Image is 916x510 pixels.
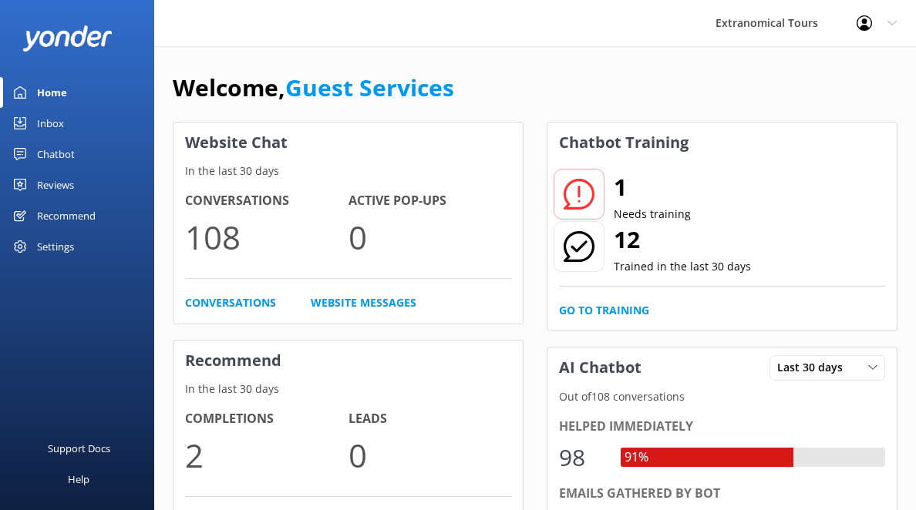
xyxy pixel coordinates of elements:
p: 108 [185,211,349,263]
p: Needs training [614,206,691,223]
h2: 1 [614,169,691,206]
h4: Conversations [185,191,349,211]
p: 2 [185,429,349,481]
div: Help [68,464,89,495]
div: Chatbot [37,139,75,169]
h3: Chatbot Training [547,122,700,163]
h4: Active Pop-ups [349,191,512,211]
div: 98 [559,439,605,476]
a: Website Messages [311,294,416,311]
h4: Leads [349,409,512,429]
h3: AI Chatbot [547,347,653,388]
div: 91% [621,448,652,468]
p: Out of 108 conversations [547,388,897,405]
div: Inbox [37,108,64,139]
div: Helped immediately [559,417,885,437]
span: Last 30 days [777,359,852,376]
div: Reviews [37,169,74,200]
img: yonder-white-logo.png [23,25,112,51]
h4: Completions [185,409,349,429]
p: 0 [349,429,512,481]
div: Settings [37,231,74,262]
a: Conversations [185,294,276,311]
div: Home [37,77,67,108]
a: Guest Services [285,72,454,103]
a: Go to Training [559,302,649,319]
h3: Recommend [173,341,523,381]
div: Emails gathered by bot [559,484,885,504]
p: In the last 30 days [173,163,523,180]
p: 0 [349,211,512,263]
div: Support Docs [48,433,110,464]
p: In the last 30 days [173,381,523,398]
div: Recommend [37,200,96,231]
h3: Website Chat [173,122,523,163]
p: Trained in the last 30 days [614,258,751,275]
h2: 12 [614,221,751,258]
h1: Welcome, [173,69,454,106]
